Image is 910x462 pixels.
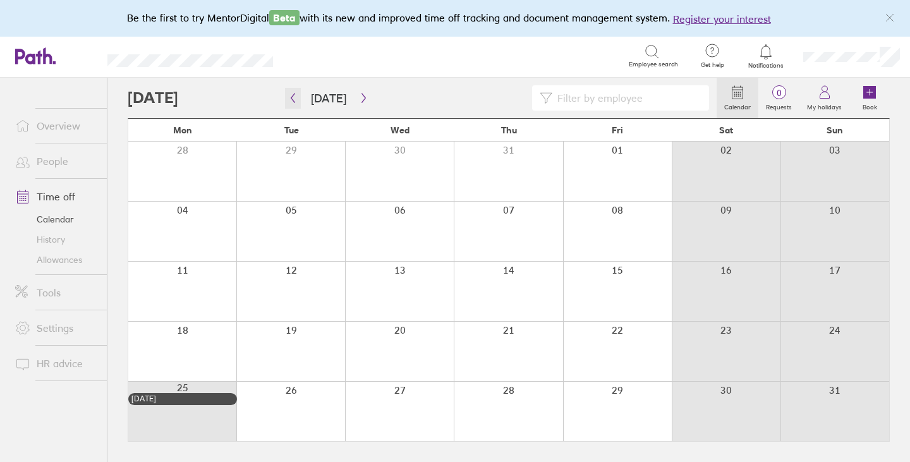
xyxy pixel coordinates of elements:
[746,43,787,70] a: Notifications
[758,78,799,118] a: 0Requests
[5,184,107,209] a: Time off
[501,125,517,135] span: Thu
[5,209,107,229] a: Calendar
[827,125,843,135] span: Sun
[758,88,799,98] span: 0
[5,315,107,341] a: Settings
[799,78,849,118] a: My holidays
[301,88,356,109] button: [DATE]
[799,100,849,111] label: My holidays
[127,10,784,27] div: Be the first to try MentorDigital with its new and improved time off tracking and document manage...
[5,280,107,305] a: Tools
[719,125,733,135] span: Sat
[391,125,409,135] span: Wed
[849,78,890,118] a: Book
[173,125,192,135] span: Mon
[717,100,758,111] label: Calendar
[552,86,701,110] input: Filter by employee
[692,61,733,69] span: Get help
[746,62,787,70] span: Notifications
[284,125,299,135] span: Tue
[758,100,799,111] label: Requests
[131,394,234,403] div: [DATE]
[307,50,339,61] div: Search
[629,61,678,68] span: Employee search
[855,100,885,111] label: Book
[612,125,623,135] span: Fri
[269,10,300,25] span: Beta
[5,113,107,138] a: Overview
[5,149,107,174] a: People
[673,11,771,27] button: Register your interest
[5,351,107,376] a: HR advice
[5,229,107,250] a: History
[5,250,107,270] a: Allowances
[717,78,758,118] a: Calendar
